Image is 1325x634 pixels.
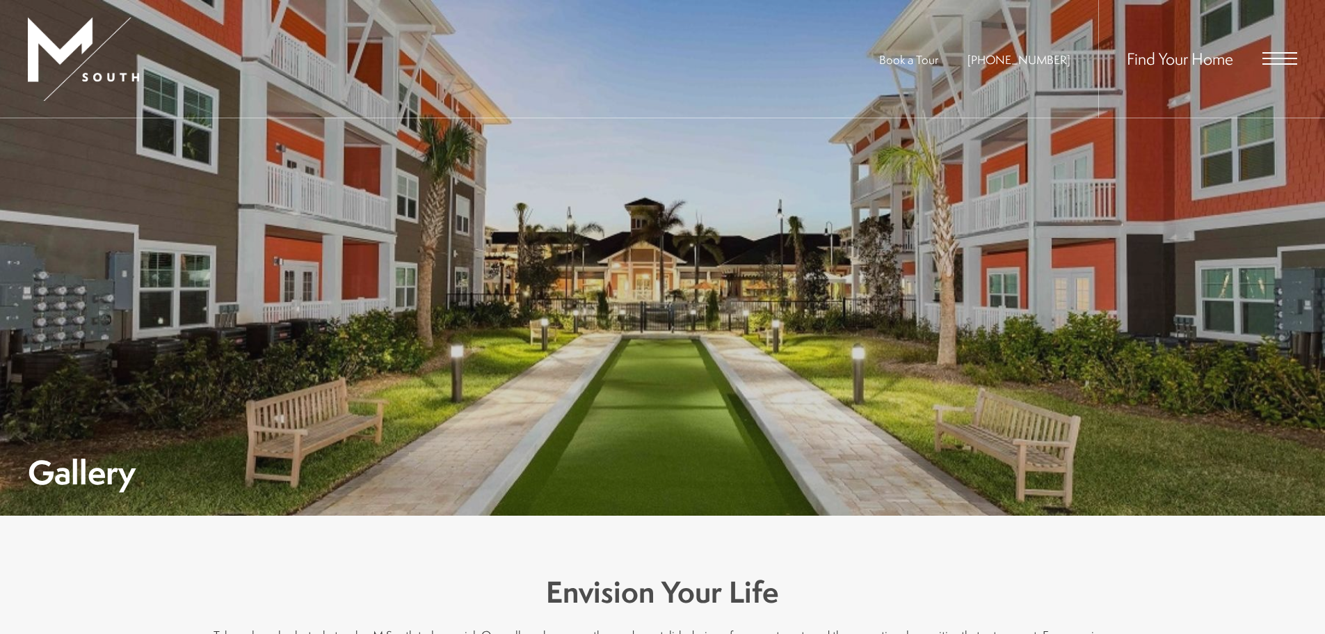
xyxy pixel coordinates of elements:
[1127,47,1233,70] a: Find Your Home
[967,51,1070,68] span: [PHONE_NUMBER]
[211,571,1115,613] h3: Envision Your Life
[28,457,136,488] h1: Gallery
[967,51,1070,68] a: Call Us at 813-570-8014
[879,51,938,68] a: Book a Tour
[28,17,139,101] img: MSouth
[1262,52,1297,65] button: Open Menu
